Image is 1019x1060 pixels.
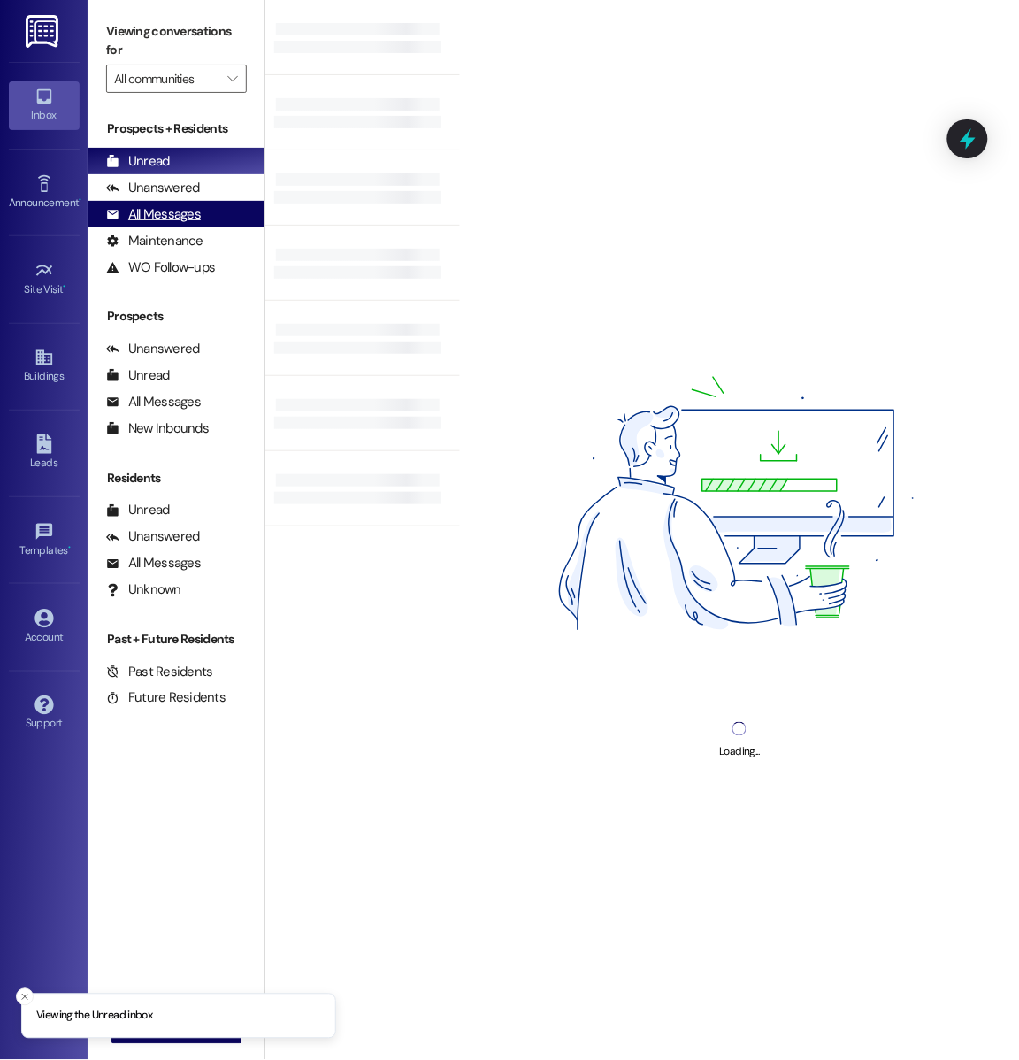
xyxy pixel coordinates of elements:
div: Future Residents [106,689,226,708]
a: Leads [9,429,80,477]
span: • [79,194,81,206]
div: Unanswered [106,527,200,546]
div: Unread [106,501,170,519]
div: Loading... [719,743,759,762]
div: Unknown [106,580,181,599]
p: Viewing the Unread inbox [36,1009,152,1025]
input: All communities [114,65,218,93]
div: Past Residents [106,663,213,681]
div: Maintenance [106,232,203,250]
div: All Messages [106,554,201,572]
div: Prospects [88,307,264,326]
span: • [64,280,66,293]
div: New Inbounds [106,419,209,438]
a: Templates • [9,517,80,565]
a: Account [9,603,80,651]
button: Close toast [16,988,34,1006]
a: Site Visit • [9,256,80,303]
div: WO Follow-ups [106,258,215,277]
a: Support [9,690,80,738]
label: Viewing conversations for [106,18,247,65]
div: Unread [106,152,170,171]
div: Unanswered [106,340,200,358]
img: ResiDesk Logo [26,15,62,48]
div: Unread [106,366,170,385]
span: • [68,542,71,554]
div: Prospects + Residents [88,119,264,138]
a: Inbox [9,81,80,129]
div: All Messages [106,205,201,224]
a: Buildings [9,342,80,390]
div: All Messages [106,393,201,411]
div: Unanswered [106,179,200,197]
i:  [227,72,237,86]
div: Residents [88,469,264,488]
div: Past + Future Residents [88,630,264,649]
